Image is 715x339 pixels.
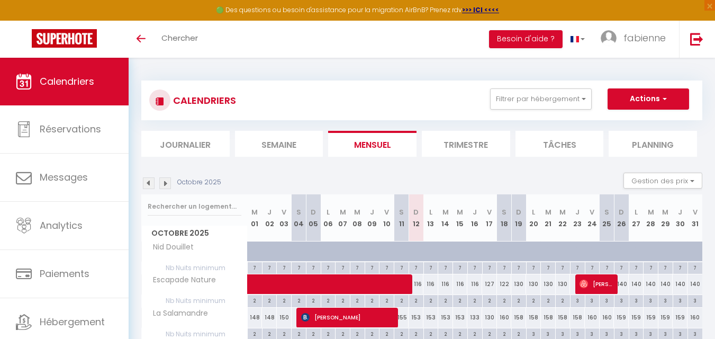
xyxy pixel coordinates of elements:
[556,308,571,327] div: 158
[462,5,499,14] strong: >>> ICI <<<<
[379,194,394,242] th: 10
[687,194,702,242] th: 31
[143,242,196,253] span: Nid Douillet
[306,295,321,305] div: 2
[394,262,409,272] div: 7
[658,274,673,294] div: 140
[658,328,673,338] div: 3
[497,295,511,305] div: 2
[601,30,617,46] img: ...
[673,274,687,294] div: 140
[453,295,467,305] div: 2
[177,177,221,188] p: Octobre 2025
[379,328,394,338] div: 2
[340,207,346,217] abbr: M
[327,207,330,217] abbr: L
[409,328,423,338] div: 2
[541,295,555,305] div: 2
[438,308,453,327] div: 153
[40,171,88,184] span: Messages
[688,328,702,338] div: 3
[532,207,535,217] abbr: L
[490,88,592,110] button: Filtrer par hébergement
[527,262,541,272] div: 7
[526,194,541,242] th: 20
[614,194,629,242] th: 26
[678,207,682,217] abbr: J
[687,308,702,327] div: 160
[453,308,468,327] div: 153
[600,328,614,338] div: 3
[422,131,510,157] li: Trimestre
[142,226,247,241] span: Octobre 2025
[248,194,263,242] th: 01
[688,295,702,305] div: 3
[394,295,409,305] div: 2
[489,30,563,48] button: Besoin d'aide ?
[687,274,702,294] div: 140
[365,295,379,305] div: 2
[468,328,482,338] div: 2
[693,207,698,217] abbr: V
[438,295,452,305] div: 2
[619,207,624,217] abbr: D
[453,194,468,242] th: 15
[483,262,497,272] div: 7
[277,308,292,327] div: 150
[658,194,673,242] th: 29
[497,194,512,242] th: 18
[424,328,438,338] div: 2
[263,262,277,272] div: 7
[614,308,629,327] div: 159
[497,262,511,272] div: 7
[350,194,365,242] th: 08
[512,262,526,272] div: 7
[658,262,673,272] div: 7
[438,262,452,272] div: 7
[604,207,609,217] abbr: S
[424,295,438,305] div: 2
[629,194,644,242] th: 27
[585,194,600,242] th: 24
[40,315,105,328] span: Hébergement
[370,207,374,217] abbr: J
[413,207,419,217] abbr: D
[248,328,262,338] div: 2
[662,207,668,217] abbr: M
[235,131,323,157] li: Semaine
[384,207,389,217] abbr: V
[336,262,350,272] div: 7
[142,262,247,274] span: Nb Nuits minimum
[585,262,600,272] div: 7
[585,295,600,305] div: 3
[629,274,644,294] div: 140
[541,274,556,294] div: 130
[409,295,423,305] div: 2
[40,75,94,88] span: Calendriers
[556,274,571,294] div: 130
[575,207,580,217] abbr: J
[527,295,541,305] div: 2
[365,262,379,272] div: 7
[629,308,644,327] div: 159
[321,194,336,242] th: 06
[644,274,658,294] div: 140
[629,262,644,272] div: 7
[143,308,211,319] span: La Salamandre
[497,328,511,338] div: 2
[467,194,482,242] th: 16
[570,194,585,242] th: 23
[590,207,594,217] abbr: V
[394,194,409,242] th: 11
[473,207,477,217] abbr: J
[379,262,394,272] div: 7
[277,328,291,338] div: 2
[438,194,453,242] th: 14
[170,88,236,112] h3: CALENDRIERS
[161,32,198,43] span: Chercher
[143,274,219,286] span: Escapade Nature
[468,262,482,272] div: 7
[321,328,336,338] div: 2
[457,207,463,217] abbr: M
[623,173,702,189] button: Gestion des prix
